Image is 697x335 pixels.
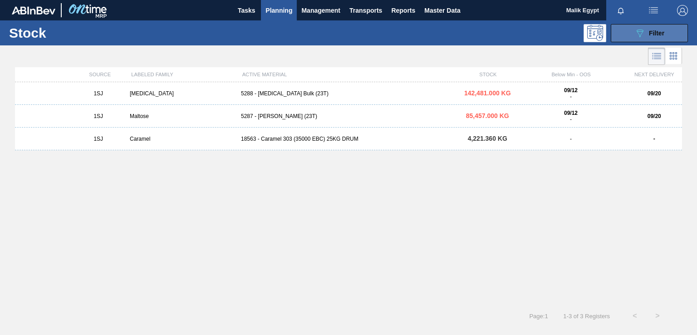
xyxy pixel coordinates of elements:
div: Below Min - OOS [515,72,626,77]
img: TNhmsLtSVTkK8tSr43FrP2fwEKptu5GPRR3wAAAABJRU5ErkJggg== [12,6,55,15]
strong: - [653,136,655,142]
strong: 09/12 [564,87,578,94]
span: Planning [265,5,292,16]
img: Logout [677,5,688,16]
span: 85,457.000 KG [466,112,509,119]
span: Tasks [236,5,256,16]
span: - [570,94,572,100]
div: [MEDICAL_DATA] [126,90,237,97]
button: Notifications [606,4,635,17]
button: < [623,305,646,327]
strong: 09/12 [564,110,578,116]
strong: 09/20 [648,90,661,97]
button: > [646,305,669,327]
span: Filter [649,30,664,37]
span: Reports [391,5,415,16]
div: Programming: no user selected [584,24,606,42]
div: STOCK [460,72,515,77]
div: Maltose [126,113,237,119]
span: 1 - 3 of 3 Registers [562,313,610,320]
span: 1SJ [93,90,103,97]
div: LABELED FAMILY [128,72,238,77]
button: Filter [611,24,688,42]
h1: Stock [9,28,139,38]
div: 5288 - [MEDICAL_DATA] Bulk (23T) [237,90,460,97]
span: Page : 1 [529,313,548,320]
span: - [570,116,572,123]
span: 4,221.360 KG [468,135,507,142]
span: 1SJ [93,113,103,119]
div: List Vision [648,48,665,65]
span: Transports [349,5,382,16]
span: Management [301,5,340,16]
div: 18563 - Caramel 303 (35000 EBC) 25KG DRUM [237,136,460,142]
div: NEXT DELIVERY [627,72,682,77]
div: SOURCE [72,72,128,77]
div: Caramel [126,136,237,142]
div: Card Vision [665,48,682,65]
div: ACTIVE MATERIAL [239,72,461,77]
span: Master Data [424,5,460,16]
div: 5287 - [PERSON_NAME] (23T) [237,113,460,119]
img: userActions [648,5,659,16]
span: 1SJ [93,136,103,142]
strong: 09/20 [648,113,661,119]
span: - [570,136,572,142]
span: 142,481.000 KG [464,89,511,97]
